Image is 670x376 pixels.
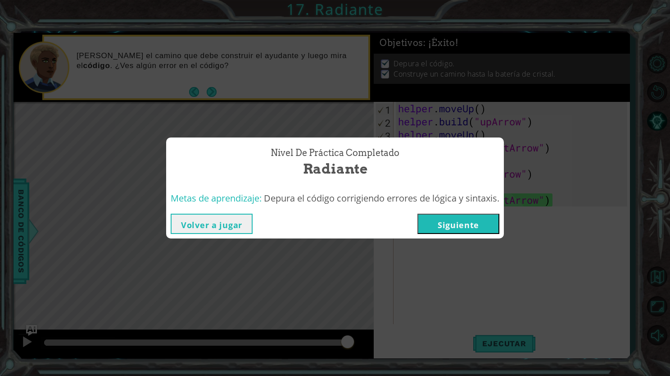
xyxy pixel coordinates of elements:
span: Depura el código corrigiendo errores de lógica y sintaxis. [264,192,499,204]
button: Siguiente [417,214,499,234]
span: Metas de aprendizaje: [171,192,262,204]
span: Radiante [303,159,367,179]
button: Volver a jugar [171,214,253,234]
span: Nivel de práctica Completado [271,147,399,160]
